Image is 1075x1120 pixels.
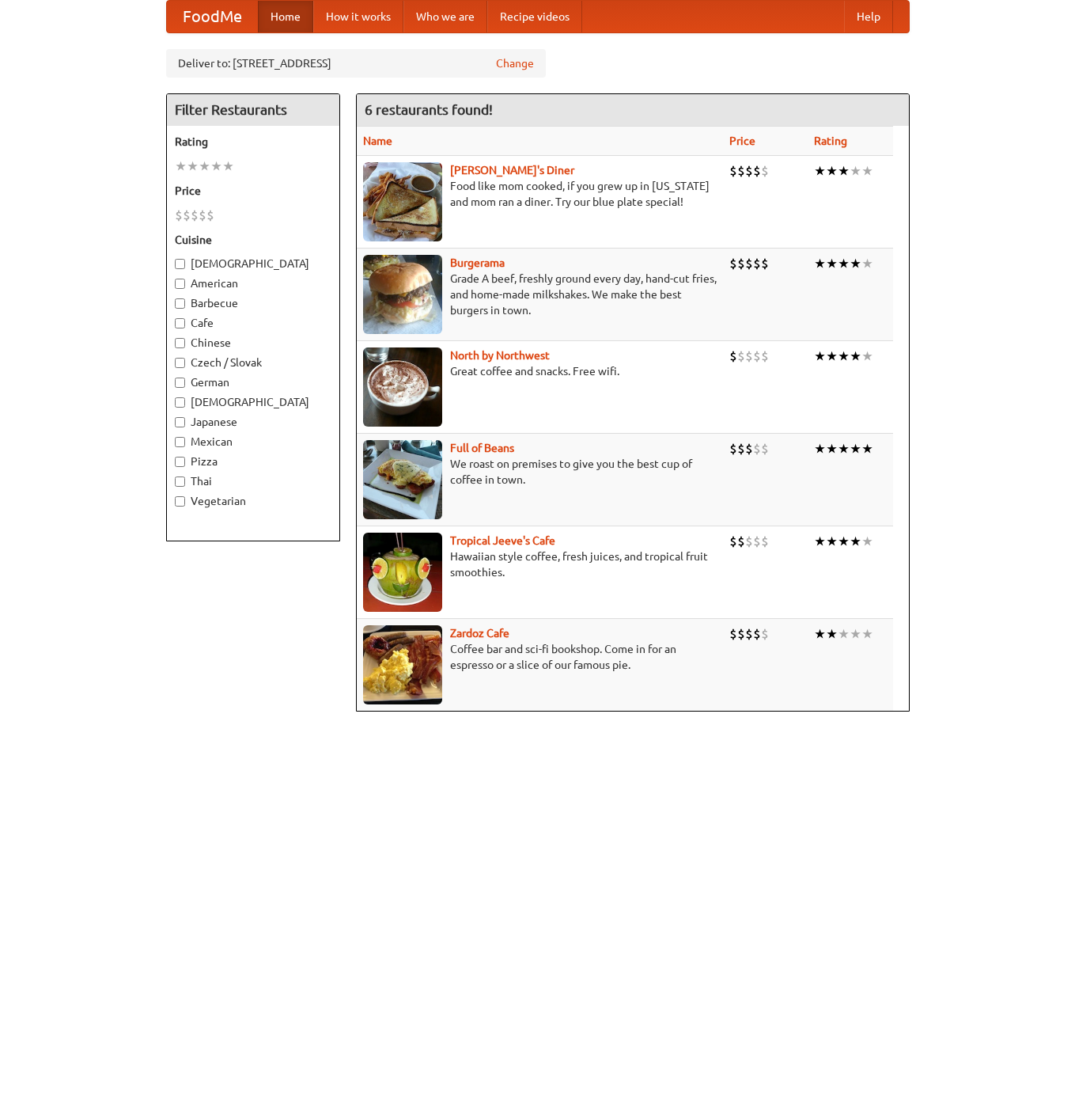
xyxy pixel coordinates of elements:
[206,207,214,224] li: $
[850,347,861,365] li: ★
[861,347,873,365] li: ★
[175,134,331,150] h5: Rating
[175,335,331,351] label: Chinese
[838,162,850,180] li: ★
[450,627,509,640] b: Zardoz Cafe
[729,135,755,147] a: Price
[175,315,331,331] label: Cafe
[737,255,745,272] li: $
[850,440,861,457] li: ★
[814,162,826,180] li: ★
[753,162,761,180] li: $
[737,347,745,365] li: $
[761,440,769,457] li: $
[175,454,331,469] label: Pizza
[838,533,850,550] li: ★
[363,178,717,210] p: Food like mom cooked, if you grew up in [US_STATE] and mom ran a diner. Try our blue plate special!
[166,49,546,78] div: Deliver to: [STREET_ADDRESS]
[814,135,847,147] a: Rating
[175,318,185,328] input: Cafe
[814,625,826,643] li: ★
[175,457,185,467] input: Pizza
[850,255,861,272] li: ★
[363,347,442,427] img: north.jpg
[363,549,717,580] p: Hawaiian style coffee, fresh juices, and tropical fruit smoothies.
[191,207,199,224] li: $
[167,94,339,126] h4: Filter Restaurants
[861,533,873,550] li: ★
[826,162,838,180] li: ★
[745,162,753,180] li: $
[814,533,826,550] li: ★
[850,625,861,643] li: ★
[175,358,185,368] input: Czech / Slovak
[175,473,331,489] label: Thai
[861,440,873,457] li: ★
[175,397,185,408] input: [DEMOGRAPHIC_DATA]
[450,256,505,269] b: Burgerama
[814,255,826,272] li: ★
[363,625,442,704] img: zardoz.jpg
[313,1,403,32] a: How it works
[729,162,737,180] li: $
[363,162,442,241] img: sallys.jpg
[175,207,183,224] li: $
[175,232,331,248] h5: Cuisine
[175,338,185,348] input: Chinese
[761,255,769,272] li: $
[729,440,737,457] li: $
[403,1,487,32] a: Who we are
[826,625,838,643] li: ★
[826,440,838,457] li: ★
[737,162,745,180] li: $
[737,625,745,643] li: $
[745,440,753,457] li: $
[838,347,850,365] li: ★
[838,440,850,457] li: ★
[199,207,206,224] li: $
[844,1,893,32] a: Help
[450,442,514,454] b: Full of Beans
[175,275,331,291] label: American
[175,414,331,430] label: Japanese
[826,533,838,550] li: ★
[175,259,185,269] input: [DEMOGRAPHIC_DATA]
[450,349,550,362] a: North by Northwest
[861,625,873,643] li: ★
[826,255,838,272] li: ★
[175,355,331,370] label: Czech / Slovak
[210,158,222,175] li: ★
[175,378,185,388] input: German
[838,255,850,272] li: ★
[175,476,185,487] input: Thai
[745,347,753,365] li: $
[363,456,717,488] p: We roast on premises to give you the best cup of coffee in town.
[850,162,861,180] li: ★
[450,534,555,547] a: Tropical Jeeve's Cafe
[363,271,717,318] p: Grade A beef, freshly ground every day, hand-cut fries, and home-made milkshakes. We make the bes...
[745,533,753,550] li: $
[729,347,737,365] li: $
[729,533,737,550] li: $
[826,347,838,365] li: ★
[737,533,745,550] li: $
[838,625,850,643] li: ★
[861,162,873,180] li: ★
[175,295,331,311] label: Barbecue
[753,533,761,550] li: $
[753,625,761,643] li: $
[183,207,191,224] li: $
[814,440,826,457] li: ★
[363,641,717,673] p: Coffee bar and sci-fi bookshop. Come in for an espresso or a slice of our famous pie.
[365,102,493,117] ng-pluralize: 6 restaurants found!
[363,440,442,519] img: beans.jpg
[753,255,761,272] li: $
[753,347,761,365] li: $
[363,363,717,379] p: Great coffee and snacks. Free wifi.
[850,533,861,550] li: ★
[175,394,331,410] label: [DEMOGRAPHIC_DATA]
[258,1,313,32] a: Home
[737,440,745,457] li: $
[363,255,442,334] img: burgerama.jpg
